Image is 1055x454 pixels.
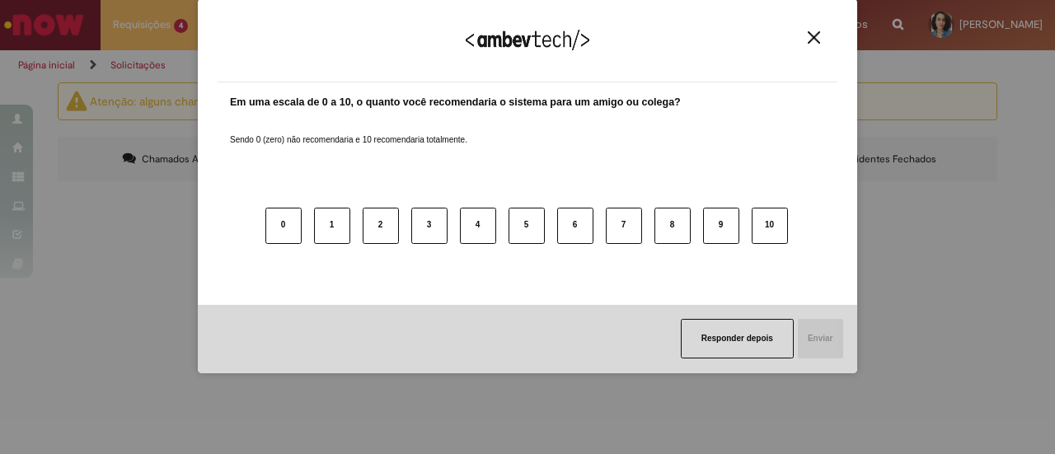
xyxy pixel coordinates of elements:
button: 6 [557,208,593,244]
img: Close [808,31,820,44]
button: 8 [654,208,691,244]
button: 3 [411,208,448,244]
img: Logo Ambevtech [466,30,589,50]
button: 5 [509,208,545,244]
button: 1 [314,208,350,244]
button: 9 [703,208,739,244]
button: 10 [752,208,788,244]
button: 2 [363,208,399,244]
button: 0 [265,208,302,244]
button: Responder depois [681,319,794,358]
button: 7 [606,208,642,244]
button: Close [803,30,825,44]
button: 4 [460,208,496,244]
label: Em uma escala de 0 a 10, o quanto você recomendaria o sistema para um amigo ou colega? [230,95,681,110]
label: Sendo 0 (zero) não recomendaria e 10 recomendaria totalmente. [230,115,467,146]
